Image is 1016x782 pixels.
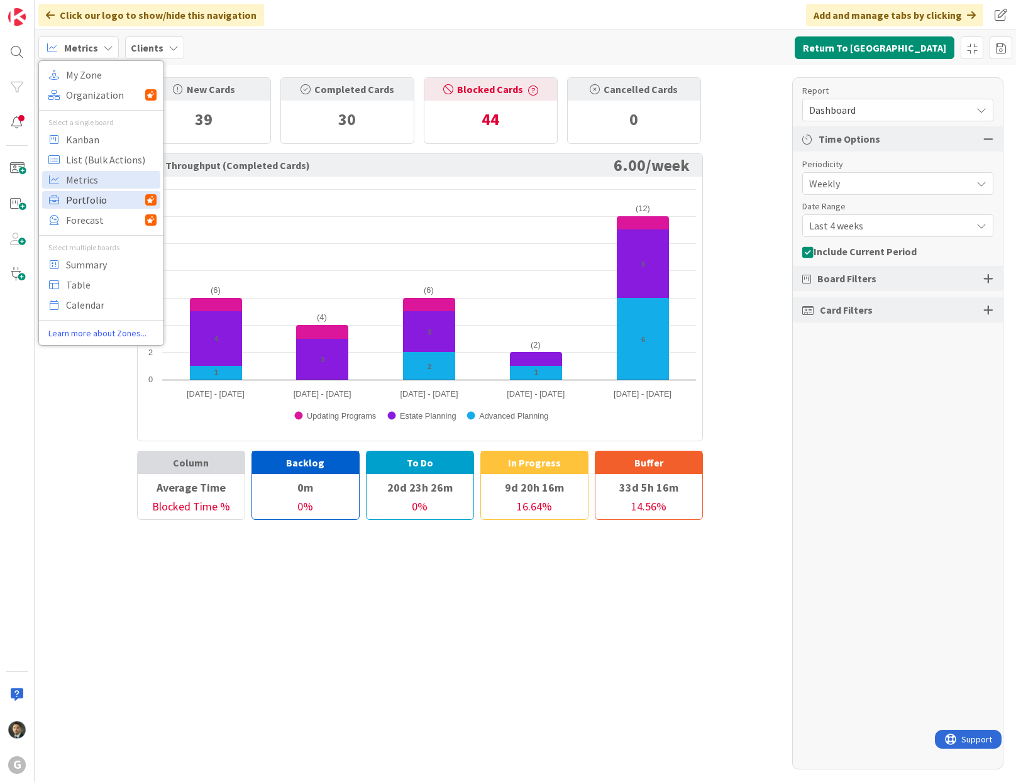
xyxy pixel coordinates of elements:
[148,348,152,357] text: 2
[321,356,324,363] text: 3
[820,302,873,317] span: Card Filters
[8,8,26,26] img: Visit kanbanzone.com
[42,86,160,104] a: Organization
[66,170,157,189] span: Metrics
[317,312,327,322] text: (4)
[211,285,221,295] text: (6)
[252,498,359,519] div: 0 %
[802,200,981,213] div: Date Range
[802,84,981,97] div: Report
[819,131,880,146] span: Time Options
[214,368,218,376] text: 1
[367,451,473,474] div: To Do
[802,242,917,261] button: Include Current Period
[307,411,376,421] text: Updating Programs
[281,101,414,138] div: 30
[66,130,157,149] span: Kanban
[809,101,965,119] span: Dashboard
[42,131,160,148] a: Kanban
[809,175,965,192] span: Weekly
[568,101,700,138] div: 0
[138,78,270,101] div: New Cards
[568,78,700,101] div: Cancelled Cards
[66,295,157,314] span: Calendar
[26,2,57,17] span: Support
[42,191,160,209] a: Portfolio
[641,336,645,343] text: 6
[150,160,310,170] span: Throughput (Completed Cards)
[138,476,245,498] div: Average Time
[636,204,650,213] text: (12)
[428,328,431,336] text: 3
[8,756,26,774] div: G
[424,285,434,295] text: (6)
[479,411,548,421] text: Advanced Planning
[39,117,163,128] div: Select a single board
[252,476,359,498] div: 0m
[138,451,245,474] div: Column
[481,498,588,519] div: 16.64 %
[138,498,245,519] div: Blocked Time %
[614,160,690,170] span: 6.00 / week
[614,389,671,399] text: [DATE] - [DATE]
[507,389,565,399] text: [DATE] - [DATE]
[39,327,163,340] a: Learn more about Zones...
[281,78,414,101] div: Completed Cards
[38,4,264,26] div: Click our logo to show/hide this navigation
[367,476,473,498] div: 20d 23h 26m
[534,368,538,376] text: 1
[424,78,557,101] div: Blocked Cards
[817,271,876,286] span: Board Filters
[64,40,98,55] span: Metrics
[252,451,359,474] div: Backlog
[814,245,917,258] span: Include Current Period
[400,389,458,399] text: [DATE] - [DATE]
[802,158,981,171] div: Periodicity
[42,66,160,84] a: My Zone
[367,498,473,519] div: 0 %
[595,498,702,519] div: 14.56 %
[42,296,160,314] a: Calendar
[131,41,163,54] b: Clients
[481,451,588,474] div: In Progress
[66,255,157,274] span: Summary
[795,36,954,59] button: Return To [GEOGRAPHIC_DATA]
[42,151,160,168] a: List (Bulk Actions)
[42,211,160,229] a: Forecast
[531,340,541,350] text: (2)
[481,476,588,498] div: 9d 20h 16m
[595,451,702,474] div: Buffer
[42,171,160,189] a: Metrics
[806,4,983,26] div: Add and manage tabs by clicking
[424,101,557,138] div: 44
[42,256,160,273] a: Summary
[66,190,145,209] span: Portfolio
[39,242,163,253] div: Select multiple boards
[148,375,152,384] text: 0
[138,101,270,138] div: 39
[8,721,26,739] img: CG
[809,217,965,234] span: Last 4 weeks
[641,260,645,268] text: 5
[66,275,157,294] span: Table
[400,411,456,421] text: Estate Planning
[293,389,351,399] text: [DATE] - [DATE]
[595,476,702,498] div: 33d 5h 16m
[214,335,219,343] text: 4
[42,276,160,294] a: Table
[66,211,145,229] span: Forecast
[66,85,145,104] span: Organization
[66,150,157,169] span: List (Bulk Actions)
[186,389,244,399] text: [DATE] - [DATE]
[428,363,431,370] text: 2
[66,65,157,84] span: My Zone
